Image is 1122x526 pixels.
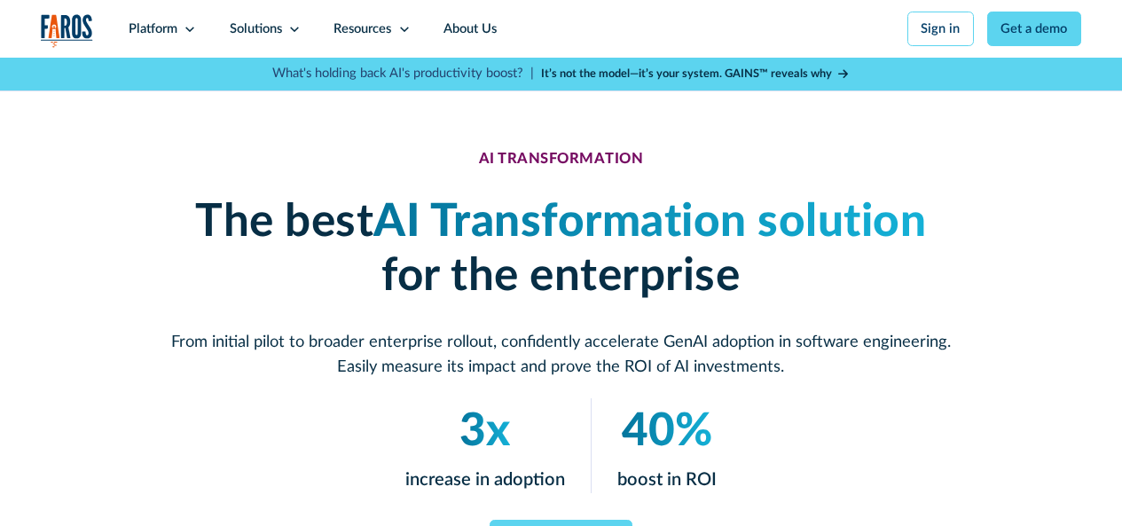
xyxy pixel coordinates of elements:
[617,467,717,493] p: boost in ROI
[622,409,712,454] em: 40%
[333,20,391,39] div: Resources
[230,20,282,39] div: Solutions
[373,200,926,245] em: AI Transformation solution
[541,66,850,82] a: It’s not the model—it’s your system. GAINS™ reveals why
[272,64,534,83] p: What's holding back AI's productivity boost? |
[987,12,1081,46] a: Get a demo
[541,68,832,79] strong: It’s not the model—it’s your system. GAINS™ reveals why
[459,409,510,454] em: 3x
[41,14,93,48] img: Logo of the analytics and reporting company Faros.
[907,12,974,46] a: Sign in
[129,20,177,39] div: Platform
[195,200,373,245] strong: The best
[171,330,952,379] p: From initial pilot to broader enterprise rollout, confidently accelerate GenAI adoption in softwa...
[41,14,93,48] a: home
[405,467,565,493] p: increase in adoption
[479,151,644,169] div: AI TRANSFORMATION
[381,254,740,299] strong: for the enterprise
